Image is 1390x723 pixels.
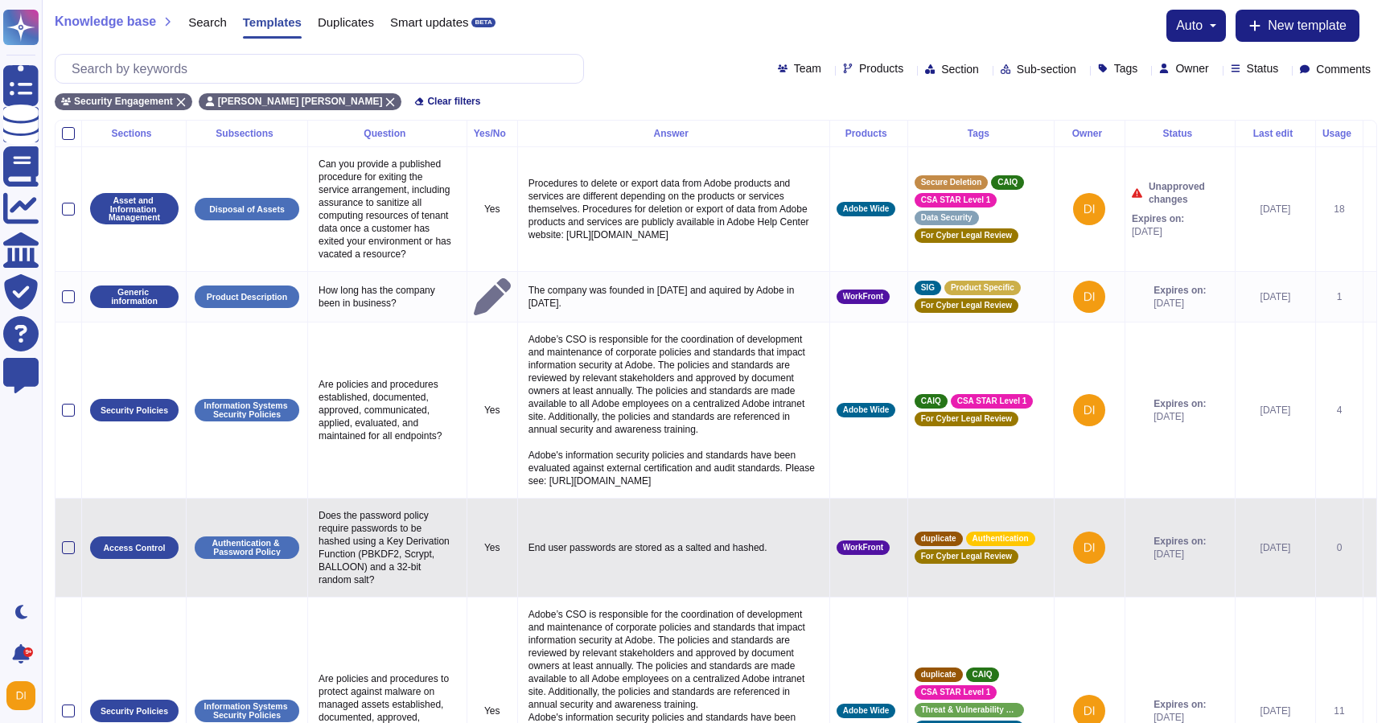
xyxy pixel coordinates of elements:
[1322,129,1356,138] div: Usage
[471,18,495,27] div: BETA
[390,16,469,28] span: Smart updates
[315,505,460,590] p: Does the password policy require passwords to be hashed using a Key Derivation Function (PBKDF2, ...
[843,293,883,301] span: WorkFront
[1154,698,1206,711] span: Expires on:
[524,173,823,245] p: Procedures to delete or export data from Adobe products and services are different depending on t...
[1061,129,1118,138] div: Owner
[64,55,583,83] input: Search by keywords
[1322,541,1356,554] div: 0
[921,415,1012,423] span: For Cyber Legal Review
[1114,63,1138,74] span: Tags
[1132,129,1228,138] div: Status
[921,688,991,696] span: CSA STAR Level 1
[1176,19,1216,32] button: auto
[188,16,227,28] span: Search
[23,647,33,657] div: 9+
[1154,410,1206,423] span: [DATE]
[101,406,168,415] p: Security Policies
[941,64,979,75] span: Section
[973,535,1029,543] span: Authentication
[315,129,460,138] div: Question
[524,537,823,558] p: End user passwords are stored as a salted and hashed.
[951,284,1014,292] span: Product Specific
[1132,212,1184,225] span: Expires on:
[997,179,1018,187] span: CAIQ
[1073,532,1105,564] img: user
[524,129,823,138] div: Answer
[315,280,460,314] p: How long has the company been in business?
[1073,394,1105,426] img: user
[837,129,901,138] div: Products
[1154,284,1206,297] span: Expires on:
[315,154,460,265] p: Can you provide a published procedure for exiting the service arrangement, including assurance to...
[207,293,287,302] p: Product Description
[921,196,991,204] span: CSA STAR Level 1
[921,284,935,292] span: SIG
[88,129,179,138] div: Sections
[921,553,1012,561] span: For Cyber Legal Review
[1017,64,1076,75] span: Sub-section
[1242,705,1309,717] div: [DATE]
[200,401,294,418] p: Information Systems Security Policies
[843,544,883,552] span: WorkFront
[1242,541,1309,554] div: [DATE]
[921,535,956,543] span: duplicate
[843,205,890,213] span: Adobe Wide
[1242,290,1309,303] div: [DATE]
[921,214,973,222] span: Data Security
[921,302,1012,310] span: For Cyber Legal Review
[6,681,35,710] img: user
[1154,548,1206,561] span: [DATE]
[1149,180,1228,206] span: Unapproved changes
[209,205,285,214] p: Disposal of Assets
[200,539,294,556] p: Authentication & Password Policy
[524,329,823,491] p: Adobe’s CSO is responsible for the coordination of development and maintenance of corporate polic...
[1322,404,1356,417] div: 4
[200,702,294,719] p: Information Systems Security Policies
[973,671,993,679] span: CAIQ
[218,97,383,106] span: [PERSON_NAME] [PERSON_NAME]
[1236,10,1359,42] button: New template
[1268,19,1347,32] span: New template
[957,397,1027,405] span: CSA STAR Level 1
[318,16,374,28] span: Duplicates
[427,97,480,106] span: Clear filters
[55,15,156,28] span: Knowledge base
[1175,63,1208,74] span: Owner
[1247,63,1279,74] span: Status
[1322,705,1356,717] div: 11
[474,705,511,717] p: Yes
[315,374,460,446] p: Are policies and procedures established, documented, approved, communicated, applied, evaluated, ...
[921,179,982,187] span: Secure Deletion
[1322,290,1356,303] div: 1
[921,706,1018,714] span: Threat & Vulnerability Management
[193,129,301,138] div: Subsections
[1242,129,1309,138] div: Last edit
[1322,203,1356,216] div: 18
[96,288,173,305] p: Generic information
[1132,225,1184,238] span: [DATE]
[101,707,168,716] p: Security Policies
[1154,535,1206,548] span: Expires on:
[1242,404,1309,417] div: [DATE]
[474,129,511,138] div: Yes/No
[859,63,903,74] span: Products
[474,541,511,554] p: Yes
[1176,19,1203,32] span: auto
[794,63,821,74] span: Team
[3,678,47,713] button: user
[1316,64,1371,75] span: Comments
[103,544,165,553] p: Access Control
[1154,397,1206,410] span: Expires on:
[474,404,511,417] p: Yes
[843,406,890,414] span: Adobe Wide
[1154,297,1206,310] span: [DATE]
[1073,193,1105,225] img: user
[843,707,890,715] span: Adobe Wide
[915,129,1047,138] div: Tags
[74,97,173,106] span: Security Engagement
[474,203,511,216] p: Yes
[921,671,956,679] span: duplicate
[921,232,1012,240] span: For Cyber Legal Review
[96,196,173,222] p: Asset and Information Management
